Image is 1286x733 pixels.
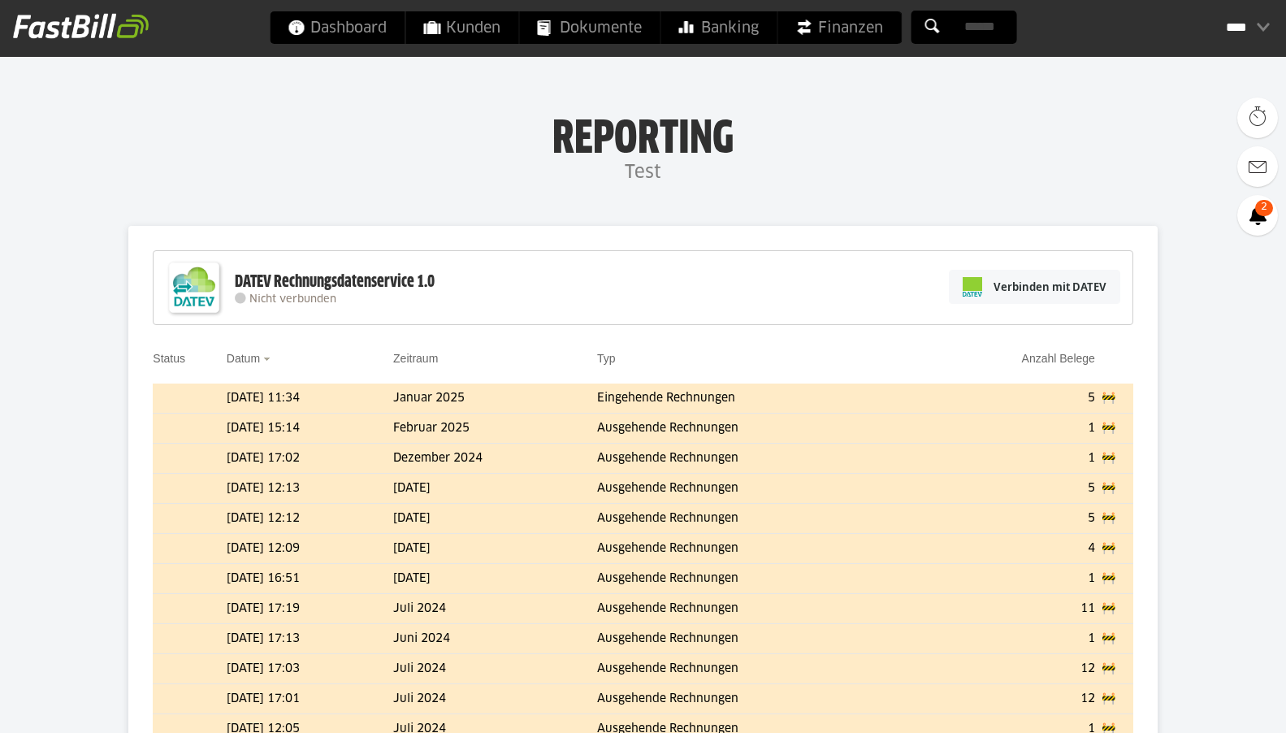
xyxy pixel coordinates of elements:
[393,624,597,654] td: Juni 2024
[1159,684,1270,725] iframe: Öffnet ein Widget, in dem Sie weitere Informationen finden
[1102,594,1133,624] td: 🚧
[393,684,597,714] td: Juli 2024
[949,270,1120,304] a: Verbinden mit DATEV
[1022,352,1095,365] a: Anzahl Belege
[920,384,1102,414] td: 5
[678,11,759,44] span: Banking
[227,534,393,564] td: [DATE] 12:09
[227,504,393,534] td: [DATE] 12:12
[405,11,518,44] a: Kunden
[227,444,393,474] td: [DATE] 17:02
[920,594,1102,624] td: 11
[597,624,920,654] td: Ausgehende Rechnungen
[1102,504,1133,534] td: 🚧
[227,594,393,624] td: [DATE] 17:19
[1102,474,1133,504] td: 🚧
[162,115,1124,157] h1: Reporting
[393,352,438,365] a: Zeitraum
[162,255,227,320] img: DATEV-Datenservice Logo
[597,684,920,714] td: Ausgehende Rechnungen
[393,504,597,534] td: [DATE]
[227,352,260,365] a: Datum
[393,414,597,444] td: Februar 2025
[920,504,1102,534] td: 5
[597,384,920,414] td: Eingehende Rechnungen
[1102,444,1133,474] td: 🚧
[920,624,1102,654] td: 1
[263,358,274,361] img: sort_desc.gif
[597,414,920,444] td: Ausgehende Rechnungen
[249,294,336,305] span: Nicht verbunden
[393,654,597,684] td: Juli 2024
[597,504,920,534] td: Ausgehende Rechnungen
[994,279,1106,295] span: Verbinden mit DATEV
[777,11,901,44] a: Finanzen
[288,11,387,44] span: Dashboard
[153,352,185,365] a: Status
[597,534,920,564] td: Ausgehende Rechnungen
[1102,564,1133,594] td: 🚧
[393,444,597,474] td: Dezember 2024
[393,474,597,504] td: [DATE]
[227,654,393,684] td: [DATE] 17:03
[597,474,920,504] td: Ausgehende Rechnungen
[920,444,1102,474] td: 1
[227,474,393,504] td: [DATE] 12:13
[660,11,777,44] a: Banking
[13,13,149,39] img: fastbill_logo_white.png
[1102,384,1133,414] td: 🚧
[597,564,920,594] td: Ausgehende Rechnungen
[920,564,1102,594] td: 1
[227,624,393,654] td: [DATE] 17:13
[963,277,982,297] img: pi-datev-logo-farbig-24.svg
[920,414,1102,444] td: 1
[1102,534,1133,564] td: 🚧
[1255,200,1273,216] span: 2
[795,11,883,44] span: Finanzen
[393,564,597,594] td: [DATE]
[227,564,393,594] td: [DATE] 16:51
[1102,684,1133,714] td: 🚧
[423,11,500,44] span: Kunden
[235,271,435,293] div: DATEV Rechnungsdatenservice 1.0
[920,534,1102,564] td: 4
[920,654,1102,684] td: 12
[393,534,597,564] td: [DATE]
[393,384,597,414] td: Januar 2025
[920,474,1102,504] td: 5
[1237,195,1278,236] a: 2
[537,11,642,44] span: Dokumente
[1102,414,1133,444] td: 🚧
[920,684,1102,714] td: 12
[597,352,616,365] a: Typ
[270,11,405,44] a: Dashboard
[393,594,597,624] td: Juli 2024
[227,384,393,414] td: [DATE] 11:34
[1102,654,1133,684] td: 🚧
[1102,624,1133,654] td: 🚧
[597,444,920,474] td: Ausgehende Rechnungen
[227,684,393,714] td: [DATE] 17:01
[597,594,920,624] td: Ausgehende Rechnungen
[519,11,660,44] a: Dokumente
[597,654,920,684] td: Ausgehende Rechnungen
[227,414,393,444] td: [DATE] 15:14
